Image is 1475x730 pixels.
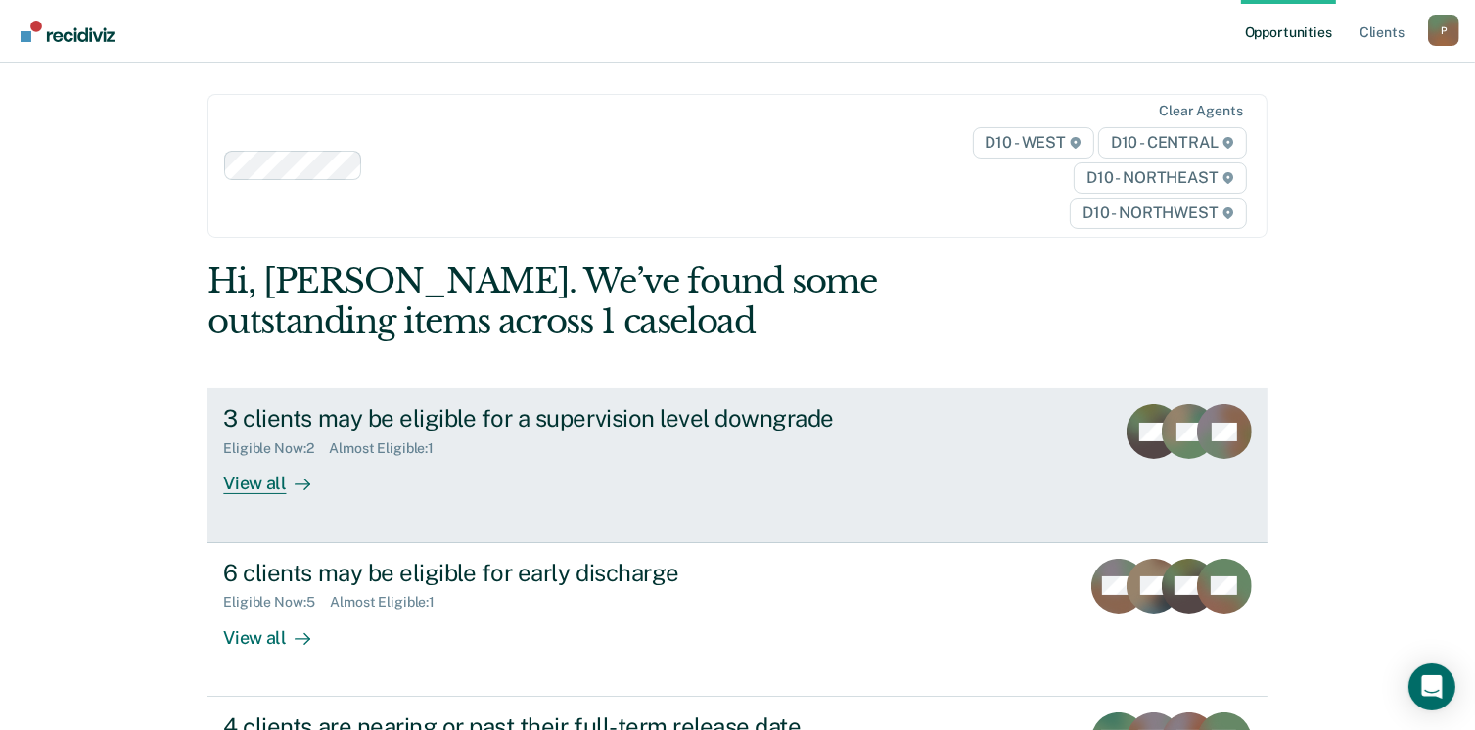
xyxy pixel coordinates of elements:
[207,543,1267,697] a: 6 clients may be eligible for early dischargeEligible Now:5Almost Eligible:1View all
[1098,127,1247,159] span: D10 - CENTRAL
[223,404,910,433] div: 3 clients may be eligible for a supervision level downgrade
[1428,15,1459,46] button: Profile dropdown button
[223,440,329,457] div: Eligible Now : 2
[1159,103,1242,119] div: Clear agents
[1408,663,1455,710] div: Open Intercom Messenger
[1070,198,1246,229] span: D10 - NORTHWEST
[207,388,1267,542] a: 3 clients may be eligible for a supervision level downgradeEligible Now:2Almost Eligible:1View all
[1428,15,1459,46] div: P
[223,611,333,649] div: View all
[223,559,910,587] div: 6 clients may be eligible for early discharge
[223,594,330,611] div: Eligible Now : 5
[973,127,1094,159] span: D10 - WEST
[223,457,333,495] div: View all
[21,21,115,42] img: Recidiviz
[330,594,450,611] div: Almost Eligible : 1
[207,261,1055,342] div: Hi, [PERSON_NAME]. We’ve found some outstanding items across 1 caseload
[1074,162,1246,194] span: D10 - NORTHEAST
[329,440,449,457] div: Almost Eligible : 1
